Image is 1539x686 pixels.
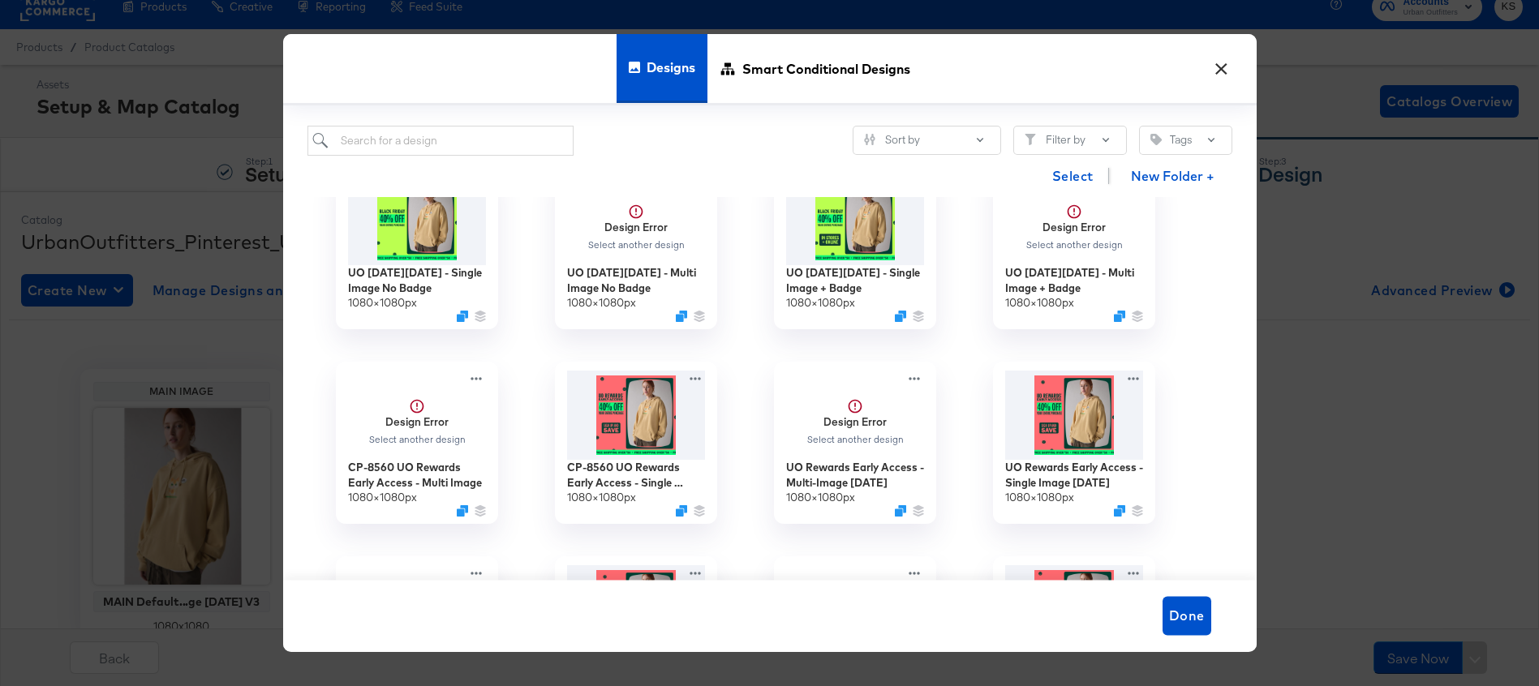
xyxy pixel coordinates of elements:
[786,265,924,295] div: UO [DATE][DATE] - Single Image + Badge
[1052,165,1094,187] span: Select
[457,310,468,321] svg: Duplicate
[1207,50,1236,79] button: ×
[786,490,855,505] div: 1080 × 1080 px
[307,126,574,156] input: Search for a design
[1025,134,1036,145] svg: Filter
[1163,597,1211,636] button: Done
[1139,126,1232,155] button: TagTags
[385,414,449,428] strong: Design Error
[1005,295,1074,311] div: 1080 × 1080 px
[567,490,636,505] div: 1080 × 1080 px
[1013,126,1127,155] button: FilterFilter by
[555,362,717,524] div: CP-8560 UO Rewards Early Access - Single Image1080×1080pxDuplicate
[1150,134,1162,145] svg: Tag
[774,362,936,524] div: Design ErrorSelect another designUO Rewards Early Access - Multi-Image [DATE]1080×1080pxDuplicate
[676,504,687,516] svg: Duplicate
[1169,605,1205,628] span: Done
[567,295,636,311] div: 1080 × 1080 px
[786,176,924,265] img: IJmYvCoUCv2aaJt1EWngTw.jpg
[1005,371,1143,460] img: ax8vAwxff26OekhhLT5B_Q.jpg
[567,565,705,654] img: F7a7Pb7MaHObWeLy7UOm8Q.jpg
[993,167,1155,329] div: Design ErrorSelect another designUO [DATE][DATE] - Multi Image + Badge1080×1080pxDuplicate
[1046,160,1100,192] button: Select
[567,460,705,490] div: CP-8560 UO Rewards Early Access - Single Image
[1005,460,1143,490] div: UO Rewards Early Access - Single Image [DATE]
[774,167,936,329] div: UO [DATE][DATE] - Single Image + Badge1080×1080pxDuplicate
[348,460,486,490] div: CP-8560 UO Rewards Early Access - Multi Image
[676,310,687,321] svg: Duplicate
[348,265,486,295] div: UO [DATE][DATE] - Single Image No Badge
[647,32,695,103] span: Designs
[1114,504,1125,516] svg: Duplicate
[555,167,717,329] div: Design ErrorSelect another designUO [DATE][DATE] - Multi Image No Badge1080×1080pxDuplicate
[567,371,705,460] img: 6WNhNYSHYK3uCEHAKHCu_w.jpg
[993,362,1155,524] div: UO Rewards Early Access - Single Image [DATE]1080×1080pxDuplicate
[895,310,906,321] svg: Duplicate
[604,219,668,234] strong: Design Error
[457,504,468,516] svg: Duplicate
[336,362,498,524] div: Design ErrorSelect another designCP-8560 UO Rewards Early Access - Multi Image1080×1080pxDuplicate
[1025,239,1123,251] div: Select another design
[587,239,685,251] div: Select another design
[786,295,855,311] div: 1080 × 1080 px
[823,414,887,428] strong: Design Error
[1117,162,1228,193] button: New Folder +
[742,33,910,105] span: Smart Conditional Designs
[853,126,1001,155] button: SlidersSort by
[1005,490,1074,505] div: 1080 × 1080 px
[368,434,466,445] div: Select another design
[806,434,904,445] div: Select another design
[348,490,417,505] div: 1080 × 1080 px
[864,134,875,145] svg: Sliders
[786,460,924,490] div: UO Rewards Early Access - Multi-Image [DATE]
[1042,219,1106,234] strong: Design Error
[348,295,417,311] div: 1080 × 1080 px
[348,176,486,265] img: zdB4lAYa9qKYxOTgxRz6cw.jpg
[1005,265,1143,295] div: UO [DATE][DATE] - Multi Image + Badge
[895,504,906,516] svg: Duplicate
[1005,565,1143,654] img: PrHhUv8OU4Vd1jlK6u0Jkw.jpg
[567,265,705,295] div: UO [DATE][DATE] - Multi Image No Badge
[336,167,498,329] div: UO [DATE][DATE] - Single Image No Badge1080×1080pxDuplicate
[1114,310,1125,321] svg: Duplicate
